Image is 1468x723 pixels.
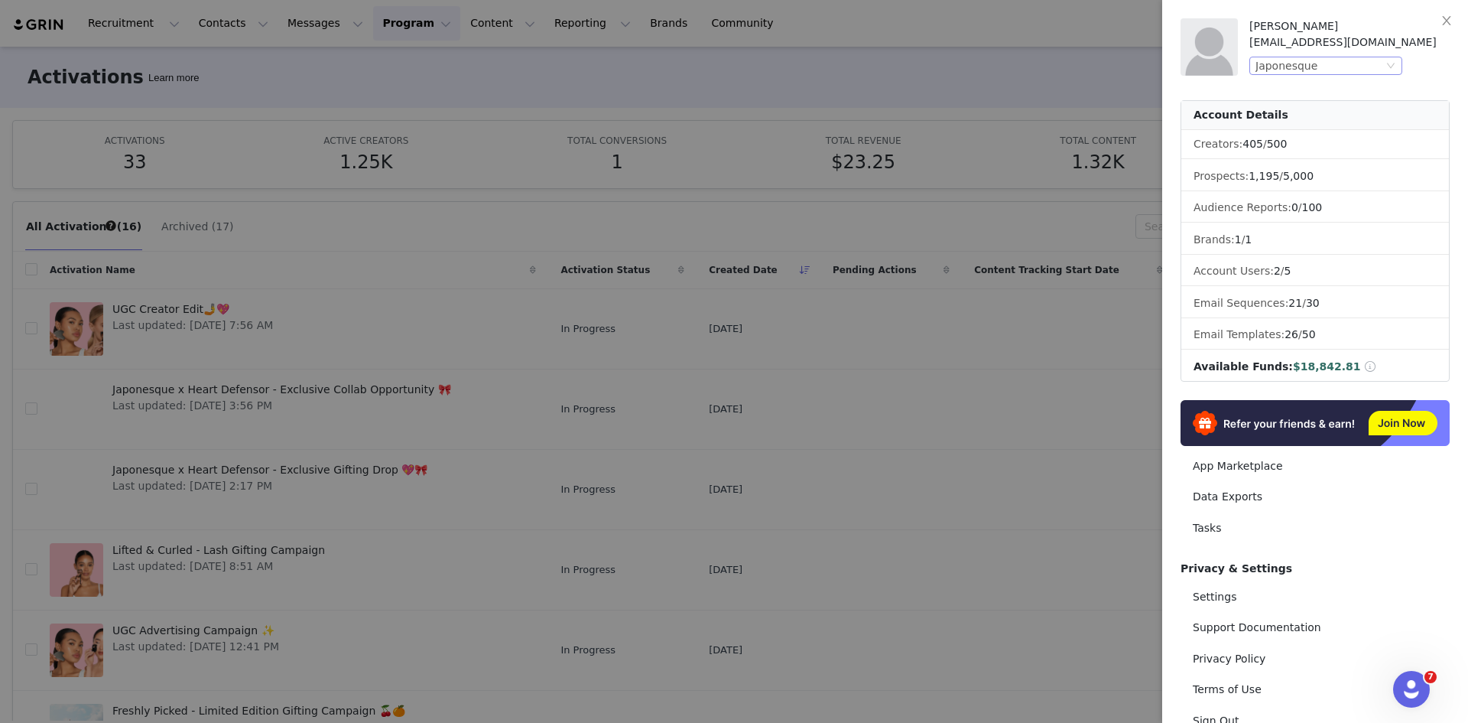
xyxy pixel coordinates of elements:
span: / [1242,138,1287,150]
span: Available Funds: [1194,360,1293,373]
a: Support Documentation [1181,614,1450,642]
span: / [1284,328,1315,340]
a: Tasks [1181,514,1450,542]
img: Refer & Earn [1181,400,1450,446]
span: 1,195 [1249,170,1279,182]
li: Prospects: [1181,162,1449,191]
div: Account Details [1181,101,1449,130]
div: [EMAIL_ADDRESS][DOMAIN_NAME] [1249,34,1450,50]
a: Settings [1181,583,1450,611]
div: [PERSON_NAME] [1249,18,1450,34]
span: 500 [1267,138,1288,150]
i: icon: down [1386,61,1395,72]
li: Account Users: [1181,257,1449,286]
span: 5,000 [1283,170,1314,182]
i: icon: close [1440,15,1453,27]
span: / [1288,297,1319,309]
span: 30 [1306,297,1320,309]
span: 21 [1288,297,1302,309]
a: Data Exports [1181,483,1450,511]
span: / [1249,170,1314,182]
a: Terms of Use [1181,676,1450,704]
span: 405 [1242,138,1263,150]
a: Privacy Policy [1181,645,1450,673]
span: 1 [1245,233,1252,246]
span: / [1235,233,1252,246]
span: 2 [1274,265,1281,277]
li: Brands: [1181,226,1449,255]
span: 1 [1235,233,1242,246]
iframe: Intercom live chat [1393,671,1430,708]
span: 5 [1284,265,1291,277]
li: Creators: [1181,130,1449,159]
span: / [1274,265,1291,277]
li: Audience Reports: / [1181,194,1449,223]
a: App Marketplace [1181,452,1450,480]
span: 7 [1424,671,1437,683]
span: 100 [1302,201,1323,213]
span: $18,842.81 [1293,360,1361,373]
span: 26 [1284,328,1298,340]
li: Email Templates: [1181,321,1449,350]
div: Japonesque [1255,57,1317,74]
span: Privacy & Settings [1181,562,1292,575]
li: Email Sequences: [1181,289,1449,318]
span: 0 [1291,201,1298,213]
img: placeholder-profile.jpg [1181,18,1238,76]
span: 50 [1302,328,1316,340]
